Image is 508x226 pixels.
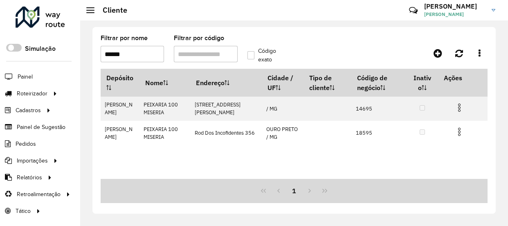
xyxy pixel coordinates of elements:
[405,2,422,19] a: Contato Rápido
[139,97,190,121] td: PEIXARIA 100 MISERIA
[94,6,127,15] h2: Cliente
[351,97,407,121] td: 14695
[407,69,438,97] th: Inativo
[139,121,190,145] td: PEIXARIA 100 MISERIA
[438,69,487,86] th: Ações
[17,156,48,165] span: Importações
[18,72,33,81] span: Painel
[190,69,262,97] th: Endereço
[139,69,190,97] th: Nome
[101,33,148,43] label: Filtrar por nome
[424,11,486,18] span: [PERSON_NAME]
[262,69,303,97] th: Cidade / UF
[351,69,407,97] th: Código de negócio
[101,69,139,97] th: Depósito
[174,33,224,43] label: Filtrar por código
[16,207,31,215] span: Tático
[262,121,303,145] td: OURO PRETO / MG
[351,121,407,145] td: 18595
[247,47,287,64] label: Código exato
[17,123,65,131] span: Painel de Sugestão
[101,121,139,145] td: [PERSON_NAME]
[25,44,56,54] label: Simulação
[190,97,262,121] td: [STREET_ADDRESS][PERSON_NAME]
[17,89,47,98] span: Roteirizador
[190,121,262,145] td: Rod Dos Incofidentes 356
[262,97,303,121] td: / MG
[303,69,351,97] th: Tipo de cliente
[16,106,41,115] span: Cadastros
[16,140,36,148] span: Pedidos
[424,2,486,10] h3: [PERSON_NAME]
[17,190,61,199] span: Retroalimentação
[286,183,302,199] button: 1
[17,173,42,182] span: Relatórios
[101,97,139,121] td: [PERSON_NAME]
